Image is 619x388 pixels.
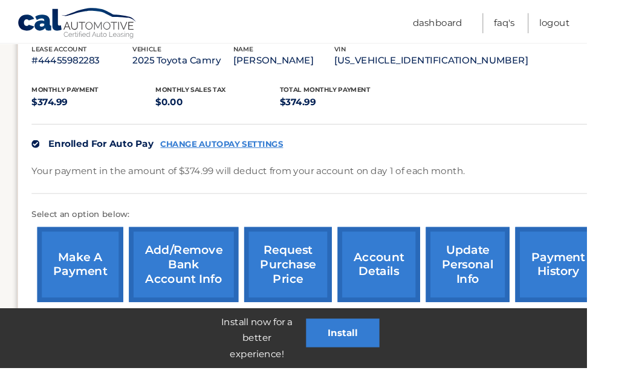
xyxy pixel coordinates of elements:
p: Install now for a better experience! [219,331,323,382]
a: Logout [569,14,601,35]
a: update personal info [449,239,537,318]
button: Install [323,336,400,366]
span: vin [352,47,365,56]
a: account details [356,239,443,318]
p: 2025 Toyota Camry [140,56,246,73]
p: #44455982283 [33,56,140,73]
p: $0.00 [164,99,296,116]
span: Monthly Payment [33,90,104,99]
a: Cal Automotive [18,8,145,43]
p: $374.99 [295,99,426,116]
p: $374.99 [33,99,164,116]
a: FAQ's [521,14,543,35]
a: make a payment [39,239,130,318]
a: Dashboard [435,14,487,35]
span: Monthly sales Tax [164,90,239,99]
a: Add/Remove bank account info [136,239,251,318]
span: lease account [33,47,92,56]
p: Your payment in the amount of $374.99 will deduct from your account on day 1 of each month. [33,172,490,189]
p: [US_VEHICLE_IDENTIFICATION_NUMBER] [352,56,557,73]
span: Enrolled For Auto Pay [51,146,162,157]
a: CHANGE AUTOPAY SETTINGS [169,147,299,157]
span: name [246,47,267,56]
span: vehicle [140,47,170,56]
p: [PERSON_NAME] [246,56,352,73]
img: check.svg [33,147,42,156]
span: Total Monthly Payment [295,90,391,99]
a: request purchase price [258,239,350,318]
